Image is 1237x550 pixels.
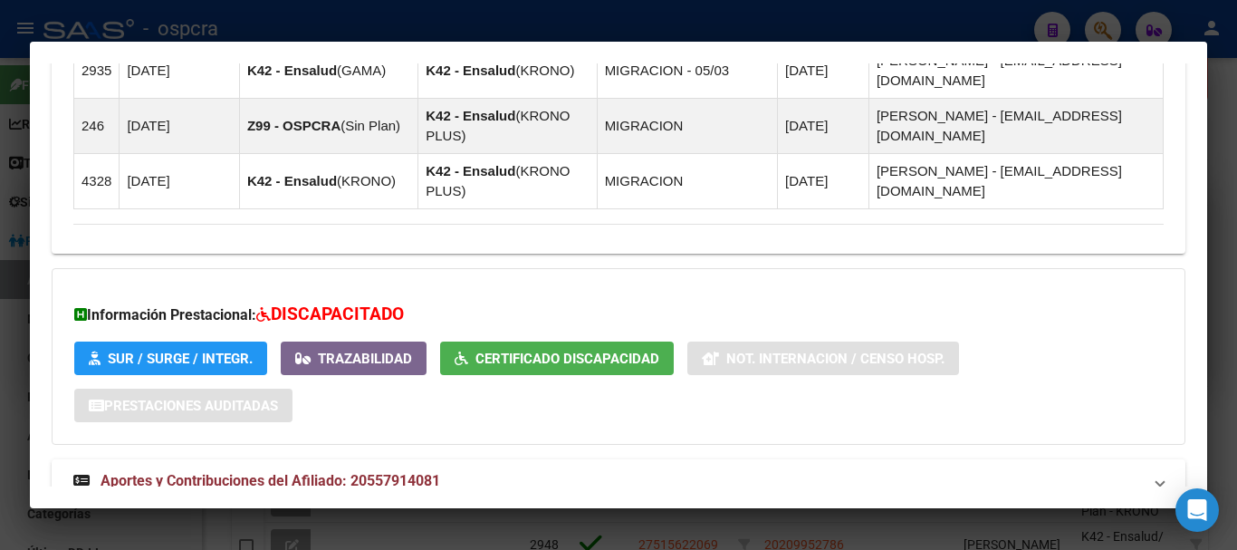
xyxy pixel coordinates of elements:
[418,43,597,98] td: ( )
[104,398,278,414] span: Prestaciones Auditadas
[426,108,570,143] span: KRONO PLUS
[101,472,440,489] span: Aportes y Contribuciones del Afiliado: 20557914081
[247,118,340,133] strong: Z99 - OSPCRA
[778,43,869,98] td: [DATE]
[247,173,337,188] strong: K42 - Ensalud
[726,351,945,367] span: Not. Internacion / Censo Hosp.
[74,302,1163,328] h3: Información Prestacional:
[868,43,1163,98] td: [PERSON_NAME] - [EMAIL_ADDRESS][DOMAIN_NAME]
[597,43,777,98] td: MIGRACION - 05/03
[120,98,240,153] td: [DATE]
[74,389,292,422] button: Prestaciones Auditadas
[74,342,267,375] button: SUR / SURGE / INTEGR.
[520,63,570,78] span: KRONO
[271,304,404,324] span: DISCAPACITADO
[418,153,597,208] td: ( )
[868,153,1163,208] td: [PERSON_NAME] - [EMAIL_ADDRESS][DOMAIN_NAME]
[1175,488,1219,532] div: Open Intercom Messenger
[475,351,659,367] span: Certificado Discapacidad
[318,351,412,367] span: Trazabilidad
[52,459,1185,503] mat-expansion-panel-header: Aportes y Contribuciones del Afiliado: 20557914081
[239,43,417,98] td: ( )
[597,153,777,208] td: MIGRACION
[74,98,120,153] td: 246
[426,163,570,198] span: KRONO PLUS
[345,118,396,133] span: Sin Plan
[120,43,240,98] td: [DATE]
[74,153,120,208] td: 4328
[426,63,515,78] strong: K42 - Ensalud
[426,163,515,179] strong: K42 - Ensalud
[120,153,240,208] td: [DATE]
[440,342,674,375] button: Certificado Discapacidad
[341,173,391,188] span: KRONO
[426,108,515,123] strong: K42 - Ensalud
[108,351,253,367] span: SUR / SURGE / INTEGR.
[687,342,959,375] button: Not. Internacion / Censo Hosp.
[778,153,869,208] td: [DATE]
[418,98,597,153] td: ( )
[239,153,417,208] td: ( )
[341,63,381,78] span: GAMA
[239,98,417,153] td: ( )
[74,43,120,98] td: 2935
[597,98,777,153] td: MIGRACION
[247,63,337,78] strong: K42 - Ensalud
[778,98,869,153] td: [DATE]
[868,98,1163,153] td: [PERSON_NAME] - [EMAIL_ADDRESS][DOMAIN_NAME]
[281,342,427,375] button: Trazabilidad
